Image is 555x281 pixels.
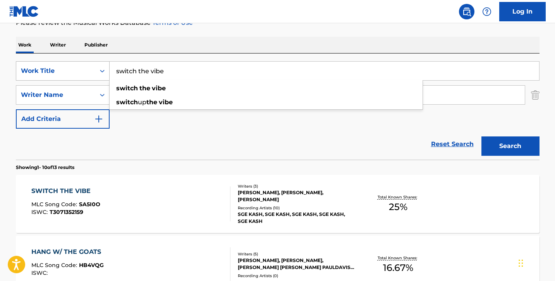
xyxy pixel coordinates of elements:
[383,261,413,275] span: 16.67 %
[159,98,173,106] strong: vibe
[238,183,355,189] div: Writers ( 3 )
[152,84,166,92] strong: vibe
[499,2,546,21] a: Log In
[16,175,540,233] a: SWITCH THE VIBEMLC Song Code:SA5I0OISWC:T3071352159Writers (3)[PERSON_NAME], [PERSON_NAME], [PERS...
[378,255,419,261] p: Total Known Shares:
[31,247,105,257] div: HANG W/ THE GOATS
[138,98,146,106] span: up
[238,189,355,203] div: [PERSON_NAME], [PERSON_NAME], [PERSON_NAME]
[531,85,540,105] img: Delete Criterion
[31,186,100,196] div: SWITCH THE VIBE
[21,66,91,76] div: Work Title
[459,4,474,19] a: Public Search
[462,7,471,16] img: search
[16,37,34,53] p: Work
[16,164,74,171] p: Showing 1 - 10 of 13 results
[519,252,523,275] div: Drag
[50,209,83,215] span: T3071352159
[31,209,50,215] span: ISWC :
[79,262,104,269] span: HB4VQG
[9,6,39,17] img: MLC Logo
[116,98,138,106] strong: switch
[238,211,355,225] div: SGE KASH, SGE KASH, SGE KASH, SGE KASH, SGE KASH
[238,273,355,279] div: Recording Artists ( 0 )
[482,7,491,16] img: help
[146,98,157,106] strong: the
[516,244,555,281] iframe: Chat Widget
[116,84,138,92] strong: switch
[238,251,355,257] div: Writers ( 5 )
[378,194,419,200] p: Total Known Shares:
[94,114,103,124] img: 9d2ae6d4665cec9f34b9.svg
[31,201,79,208] span: MLC Song Code :
[82,37,110,53] p: Publisher
[79,201,100,208] span: SA5I0O
[139,84,150,92] strong: the
[481,136,540,156] button: Search
[16,61,540,160] form: Search Form
[31,262,79,269] span: MLC Song Code :
[48,37,68,53] p: Writer
[21,90,91,100] div: Writer Name
[479,4,495,19] div: Help
[389,200,407,214] span: 25 %
[427,136,478,153] a: Reset Search
[16,109,110,129] button: Add Criteria
[31,269,50,276] span: ISWC :
[238,205,355,211] div: Recording Artists ( 10 )
[238,257,355,271] div: [PERSON_NAME], [PERSON_NAME], [PERSON_NAME] [PERSON_NAME] PAULDAVIS [PERSON_NAME] [PERSON_NAME]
